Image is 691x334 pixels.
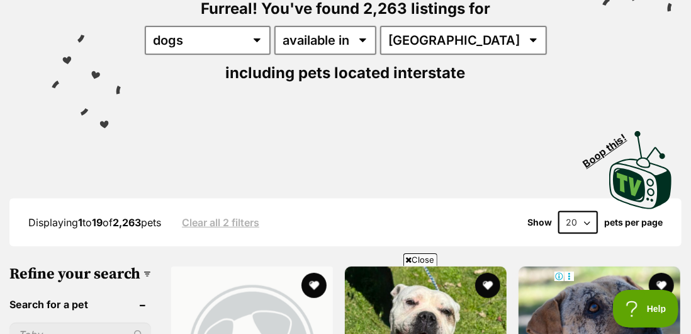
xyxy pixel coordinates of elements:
[609,131,672,209] img: PetRescue TV logo
[527,217,552,227] span: Show
[116,271,575,328] iframe: Advertisement
[613,290,678,328] iframe: Help Scout Beacon - Open
[113,216,141,229] strong: 2,263
[28,216,161,229] span: Displaying to of pets
[403,253,437,266] span: Close
[182,217,259,228] a: Clear all 2 filters
[226,64,466,82] span: including pets located interstate
[78,216,82,229] strong: 1
[604,217,663,227] label: pets per page
[649,273,674,298] button: favourite
[9,265,151,283] h3: Refine your search
[9,299,151,310] header: Search for a pet
[92,216,103,229] strong: 19
[609,120,672,212] a: Boop this!
[581,124,639,170] span: Boop this!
